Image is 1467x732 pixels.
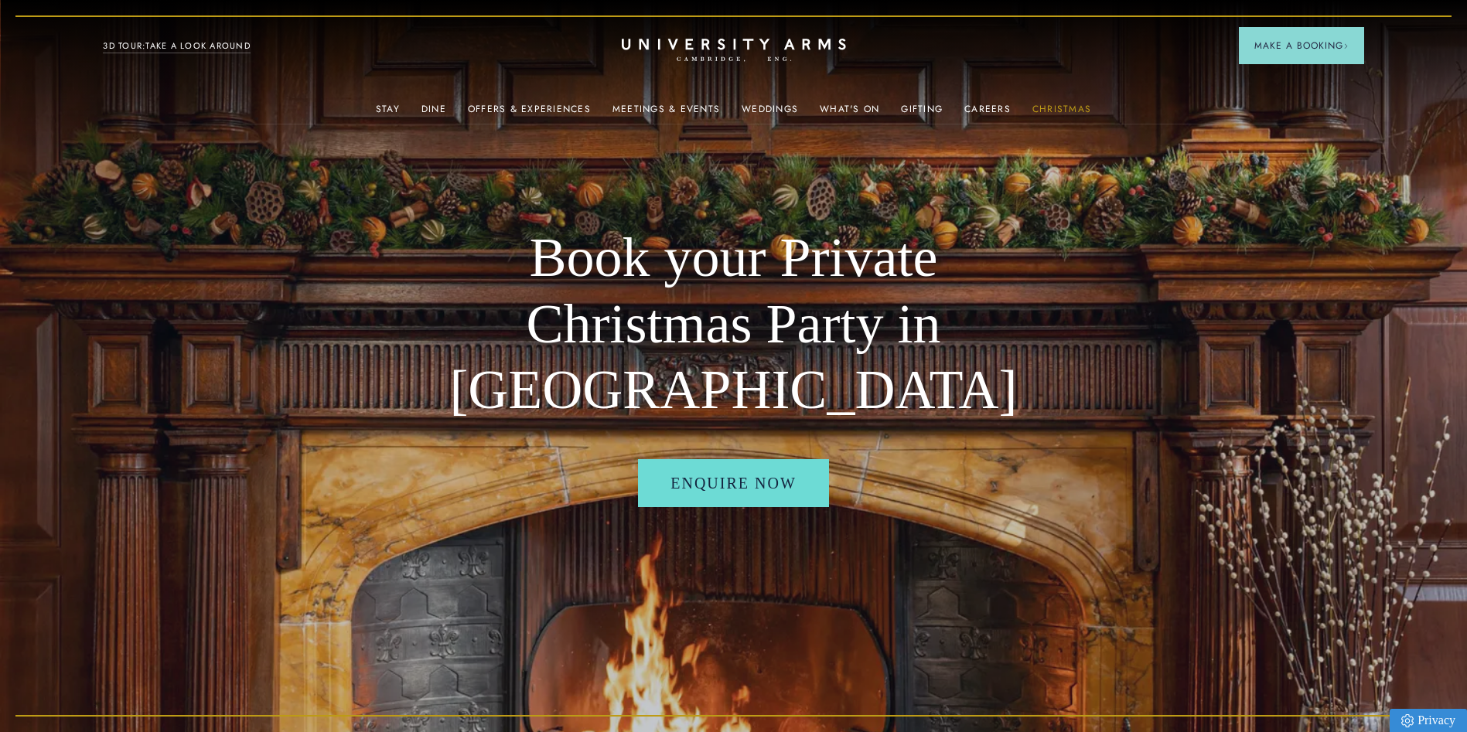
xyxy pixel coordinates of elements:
[820,104,879,124] a: What's On
[742,104,798,124] a: Weddings
[1254,39,1349,53] span: Make a Booking
[1343,43,1349,49] img: Arrow icon
[421,104,446,124] a: Dine
[425,225,1043,424] h1: Book your Private Christmas Party in [GEOGRAPHIC_DATA]
[638,459,829,507] a: Enquire Now
[1390,709,1467,732] a: Privacy
[1401,714,1414,727] img: Privacy
[468,104,591,124] a: Offers & Experiences
[901,104,943,124] a: Gifting
[622,39,846,63] a: Home
[376,104,400,124] a: Stay
[103,39,251,53] a: 3D TOUR:TAKE A LOOK AROUND
[1032,104,1091,124] a: Christmas
[964,104,1011,124] a: Careers
[1239,27,1364,64] button: Make a BookingArrow icon
[612,104,720,124] a: Meetings & Events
